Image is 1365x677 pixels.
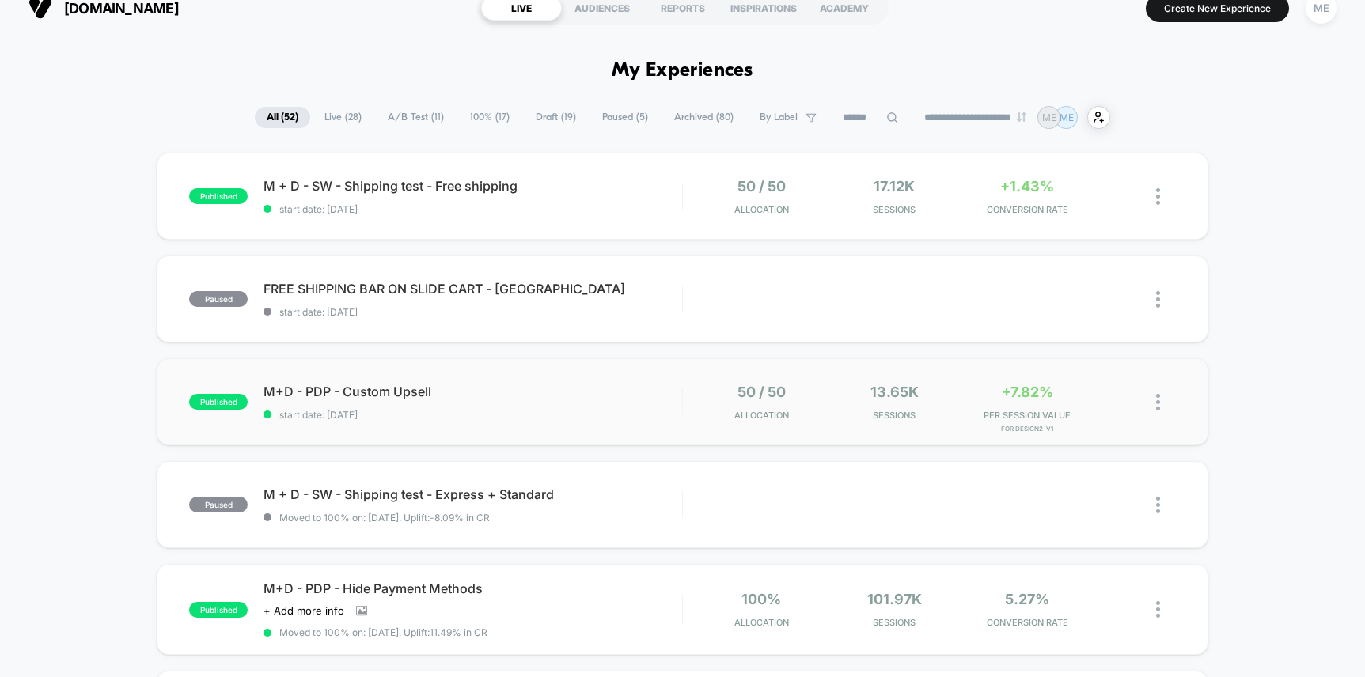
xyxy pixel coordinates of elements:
[870,384,919,400] span: 13.65k
[189,394,248,410] span: published
[264,306,681,318] span: start date: [DATE]
[1017,112,1026,122] img: end
[737,178,786,195] span: 50 / 50
[1156,291,1160,308] img: close
[264,604,344,617] span: + Add more info
[832,204,957,215] span: Sessions
[255,107,310,128] span: All ( 52 )
[264,281,681,297] span: FREE SHIPPING BAR ON SLIDE CART - [GEOGRAPHIC_DATA]
[524,107,588,128] span: Draft ( 19 )
[741,591,781,607] span: 100%
[1156,497,1160,513] img: close
[189,291,248,307] span: paused
[832,617,957,628] span: Sessions
[1156,188,1160,205] img: close
[264,203,681,215] span: start date: [DATE]
[1060,112,1074,123] p: ME
[1002,384,1053,400] span: +7.82%
[279,626,487,638] span: Moved to 100% on: [DATE] . Uplift: 11.49% in CR
[313,107,373,128] span: Live ( 28 )
[1156,394,1160,410] img: close
[279,512,490,524] span: Moved to 100% on: [DATE] . Uplift: -8.09% in CR
[734,204,789,215] span: Allocation
[965,410,1090,421] span: PER SESSION VALUE
[874,178,915,195] span: 17.12k
[1005,591,1049,607] span: 5.27%
[264,581,681,596] span: M+D - PDP - Hide Payment Methods
[662,107,745,128] span: Archived ( 80 )
[264,486,681,502] span: M + D - SW - Shipping test - Express + Standard
[612,59,753,82] h1: My Experiences
[1000,178,1054,195] span: +1.43%
[189,497,248,512] span: paused
[1042,112,1056,123] p: ME
[965,204,1090,215] span: CONVERSION RATE
[590,107,660,128] span: Paused ( 5 )
[189,188,248,204] span: published
[832,410,957,421] span: Sessions
[965,617,1090,628] span: CONVERSION RATE
[1156,601,1160,618] img: close
[965,425,1090,433] span: for Design2-V1
[458,107,521,128] span: 100% ( 17 )
[760,112,798,123] span: By Label
[867,591,922,607] span: 101.97k
[734,617,789,628] span: Allocation
[734,410,789,421] span: Allocation
[376,107,456,128] span: A/B Test ( 11 )
[264,178,681,194] span: M + D - SW - Shipping test - Free shipping
[264,409,681,421] span: start date: [DATE]
[264,384,681,399] span: M+D - PDP - Custom Upsell
[737,384,786,400] span: 50 / 50
[189,602,248,618] span: published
